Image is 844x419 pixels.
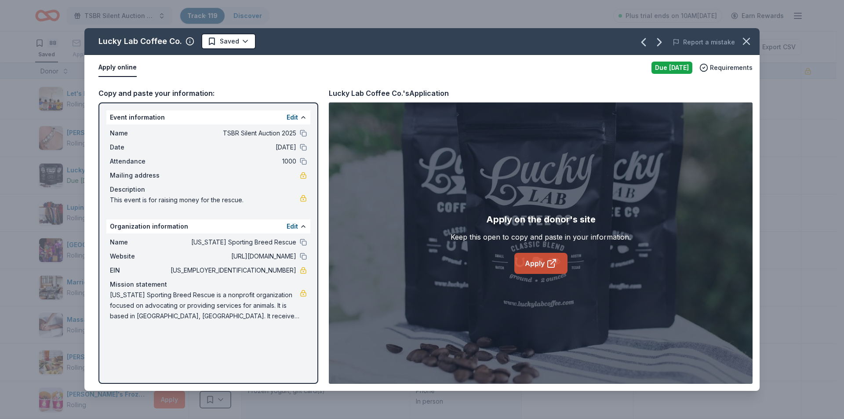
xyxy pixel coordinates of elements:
button: Saved [201,33,256,49]
span: Name [110,237,169,248]
span: [URL][DOMAIN_NAME] [169,251,296,262]
button: Requirements [699,62,753,73]
span: Website [110,251,169,262]
div: Event information [106,110,310,124]
a: Apply [514,253,568,274]
span: This event is for raising money for the rescue. [110,195,300,205]
span: Date [110,142,169,153]
div: Keep this open to copy and paste in your information. [451,232,631,242]
div: Lucky Lab Coffee Co.'s Application [329,87,449,99]
div: Due [DATE] [651,62,692,74]
div: Lucky Lab Coffee Co. [98,34,182,48]
button: Report a mistake [673,37,735,47]
button: Edit [287,112,298,123]
span: Attendance [110,156,169,167]
span: TSBR Silent Auction 2025 [169,128,296,138]
span: Requirements [710,62,753,73]
span: Name [110,128,169,138]
div: Mission statement [110,279,307,290]
div: Organization information [106,219,310,233]
span: [US_EMPLOYER_IDENTIFICATION_NUMBER] [169,265,296,276]
div: Apply on the donor's site [486,212,596,226]
div: Description [110,184,307,195]
span: EIN [110,265,169,276]
button: Apply online [98,58,137,77]
span: 1000 [169,156,296,167]
span: [US_STATE] Sporting Breed Rescue is a nonprofit organization focused on advocating or providing s... [110,290,300,321]
span: Mailing address [110,170,169,181]
span: [US_STATE] Sporting Breed Rescue [169,237,296,248]
span: Saved [220,36,239,47]
div: Copy and paste your information: [98,87,318,99]
button: Edit [287,221,298,232]
span: [DATE] [169,142,296,153]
